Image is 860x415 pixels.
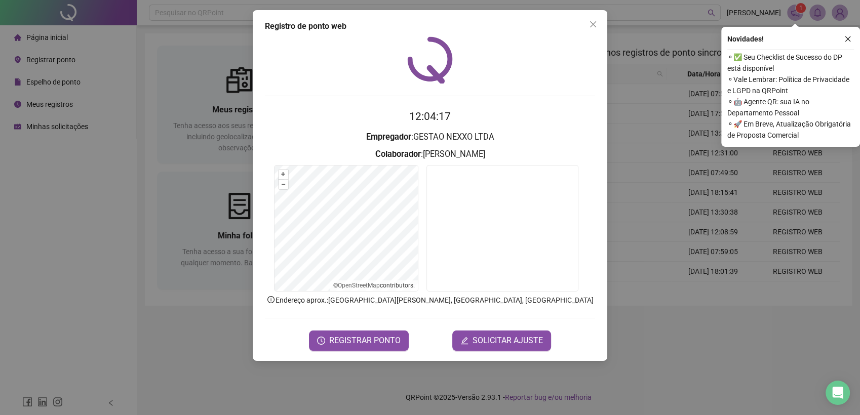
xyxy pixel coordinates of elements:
[333,282,415,289] li: © contributors.
[589,20,597,28] span: close
[329,335,401,347] span: REGISTRAR PONTO
[366,132,411,142] strong: Empregador
[727,74,854,96] span: ⚬ Vale Lembrar: Política de Privacidade e LGPD na QRPoint
[309,330,409,351] button: REGISTRAR PONTO
[727,118,854,141] span: ⚬ 🚀 Em Breve, Atualização Obrigatória de Proposta Comercial
[317,337,325,345] span: clock-circle
[409,110,451,122] time: 12:04:17
[460,337,468,345] span: edit
[407,36,453,84] img: QRPoint
[844,35,851,43] span: close
[473,335,543,347] span: SOLICITAR AJUSTE
[265,295,595,306] p: Endereço aprox. : [GEOGRAPHIC_DATA][PERSON_NAME], [GEOGRAPHIC_DATA], [GEOGRAPHIC_DATA]
[727,96,854,118] span: ⚬ 🤖 Agente QR: sua IA no Departamento Pessoal
[279,180,288,189] button: –
[279,170,288,179] button: +
[727,33,764,45] span: Novidades !
[265,148,595,161] h3: : [PERSON_NAME]
[826,381,850,405] div: Open Intercom Messenger
[338,282,380,289] a: OpenStreetMap
[265,131,595,144] h3: : GESTAO NEXXO LTDA
[265,20,595,32] div: Registro de ponto web
[585,16,601,32] button: Close
[266,295,276,304] span: info-circle
[452,330,551,351] button: editSOLICITAR AJUSTE
[727,52,854,74] span: ⚬ ✅ Seu Checklist de Sucesso do DP está disponível
[375,149,421,159] strong: Colaborador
